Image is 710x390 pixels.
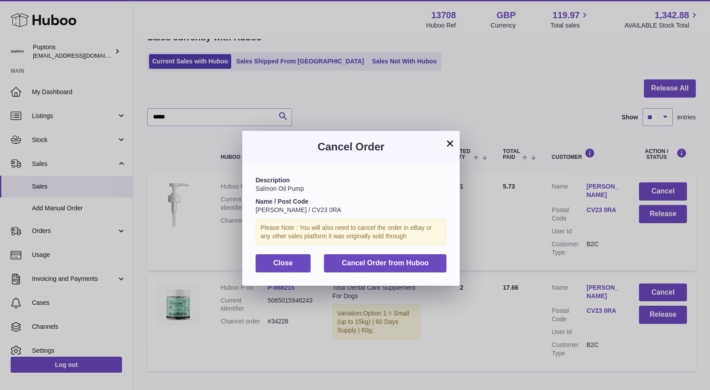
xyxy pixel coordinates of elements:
[256,206,341,213] span: [PERSON_NAME] / CV23 0RA
[273,259,293,267] span: Close
[256,198,308,205] strong: Name / Post Code
[256,254,311,272] button: Close
[256,140,446,154] h3: Cancel Order
[445,138,455,149] button: ×
[324,254,446,272] button: Cancel Order from Huboo
[256,219,446,245] div: Please Note : You will also need to cancel the order in eBay or any other sales platform it was o...
[256,185,304,192] span: Salmon Oil Pump
[342,259,429,267] span: Cancel Order from Huboo
[256,177,290,184] strong: Description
